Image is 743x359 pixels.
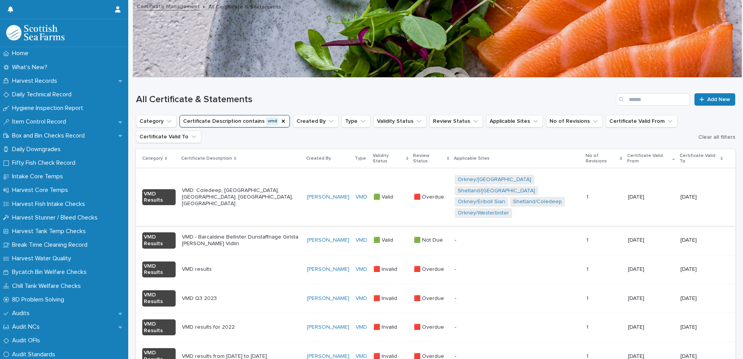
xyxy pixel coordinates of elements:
[628,295,674,302] p: [DATE]
[694,93,735,106] a: Add New
[356,324,367,331] a: VMD
[698,134,735,140] span: Clear all filters
[586,294,590,302] p: 1
[136,131,201,143] button: Certificate Valid To
[628,324,674,331] p: [DATE]
[413,152,445,166] p: Review Status
[136,313,735,342] tr: VMD ResultsVMD results for 2022[PERSON_NAME] VMD 🟥 Invalid🟥 Invalid 🟥 Overdue🟥 Overdue -11 [DATE]...
[680,152,719,166] p: Certificate Valid To
[136,284,735,313] tr: VMD ResultsVMD Q3 2023[PERSON_NAME] VMD 🟥 Invalid🟥 Invalid 🟥 Overdue🟥 Overdue -11 [DATE][DATE]
[586,265,590,273] p: 1
[9,351,61,358] p: Audit Standards
[142,189,176,206] div: VMD Results
[458,210,509,216] a: Orkney/Westerbister
[9,241,94,249] p: Break Time Cleaning Record
[9,159,82,167] p: Fifty Fish Check Record
[137,2,200,10] a: Certificate Management
[342,115,370,127] button: Type
[9,282,87,290] p: Chill Tank Welfare Checks
[9,50,35,57] p: Home
[680,194,723,200] p: [DATE]
[136,168,735,226] tr: VMD ResultsVMD: Coledeep, [GEOGRAPHIC_DATA], [GEOGRAPHIC_DATA], [GEOGRAPHIC_DATA], [GEOGRAPHIC_DA...
[9,64,54,71] p: What's New?
[707,97,730,102] span: Add New
[9,132,91,139] p: Box and Bin Checks Record
[9,255,77,262] p: Harvest Water Quality
[9,118,72,125] p: Item Control Record
[307,266,349,273] a: [PERSON_NAME]
[680,237,723,244] p: [DATE]
[373,192,395,200] p: 🟩 Valid
[136,94,613,105] h1: All Certificate & Statements
[293,115,338,127] button: Created By
[182,324,301,331] p: VMD results for 2022
[182,266,301,273] p: VMD results
[373,322,399,331] p: 🟥 Invalid
[9,186,74,194] p: Harvest Core Temps
[9,173,69,180] p: Intake Core Temps
[182,234,301,247] p: VMD - Barcaldine Bellister Dunstaffnage Girlsta [PERSON_NAME] Vidlin
[586,235,590,244] p: 1
[142,261,176,278] div: VMD Results
[307,324,349,331] a: [PERSON_NAME]
[628,237,674,244] p: [DATE]
[307,194,349,200] a: [PERSON_NAME]
[9,200,91,208] p: Harvest Fish Intake Checks
[9,268,93,276] p: Bycatch Bin Welfare Checks
[307,237,349,244] a: [PERSON_NAME]
[455,237,580,244] p: -
[306,154,331,163] p: Created By
[9,146,67,153] p: Daily Downgrades
[356,194,367,200] a: VMD
[414,192,446,200] p: 🟥 Overdue
[136,115,176,127] button: Category
[486,115,543,127] button: Applicable Sites
[355,154,366,163] p: Type
[136,226,735,255] tr: VMD ResultsVMD - Barcaldine Bellister Dunstaffnage Girlsta [PERSON_NAME] Vidlin[PERSON_NAME] VMD ...
[616,93,690,106] input: Search
[627,152,671,166] p: Certificate Valid From
[9,105,89,112] p: Hygiene Inspection Report
[455,266,580,273] p: -
[628,266,674,273] p: [DATE]
[142,290,176,307] div: VMD Results
[546,115,603,127] button: No of Revisions
[454,154,490,163] p: Applicable Sites
[307,295,349,302] a: [PERSON_NAME]
[414,235,445,244] p: 🟩 Not Due
[414,322,446,331] p: 🟥 Overdue
[628,194,674,200] p: [DATE]
[181,154,232,163] p: Certificate Description
[586,322,590,331] p: 1
[9,91,78,98] p: Daily Technical Record
[182,295,301,302] p: VMD Q3 2023
[373,235,395,244] p: 🟩 Valid
[373,294,399,302] p: 🟥 Invalid
[9,337,46,344] p: Audit OFIs
[458,199,505,205] a: Orkney/Eriboll Sian
[9,296,70,303] p: 8D Problem Solving
[455,295,580,302] p: -
[9,214,104,221] p: Harvest Stunner / Bleed Checks
[455,324,580,331] p: -
[142,232,176,249] div: VMD Results
[680,324,723,331] p: [DATE]
[373,265,399,273] p: 🟥 Invalid
[695,131,735,143] button: Clear all filters
[136,255,735,284] tr: VMD ResultsVMD results[PERSON_NAME] VMD 🟥 Invalid🟥 Invalid 🟥 Overdue🟥 Overdue -11 [DATE][DATE]
[429,115,483,127] button: Review Status
[142,319,176,336] div: VMD Results
[373,115,426,127] button: Validity Status
[142,154,163,163] p: Category
[9,77,63,85] p: Harvest Records
[9,323,46,331] p: Audit NCs
[6,25,65,40] img: mMrefqRFQpe26GRNOUkG
[606,115,677,127] button: Certificate Valid From
[680,295,723,302] p: [DATE]
[9,310,36,317] p: Audits
[414,294,446,302] p: 🟥 Overdue
[586,152,618,166] p: No of Revisions
[356,295,367,302] a: VMD
[373,152,404,166] p: Validity Status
